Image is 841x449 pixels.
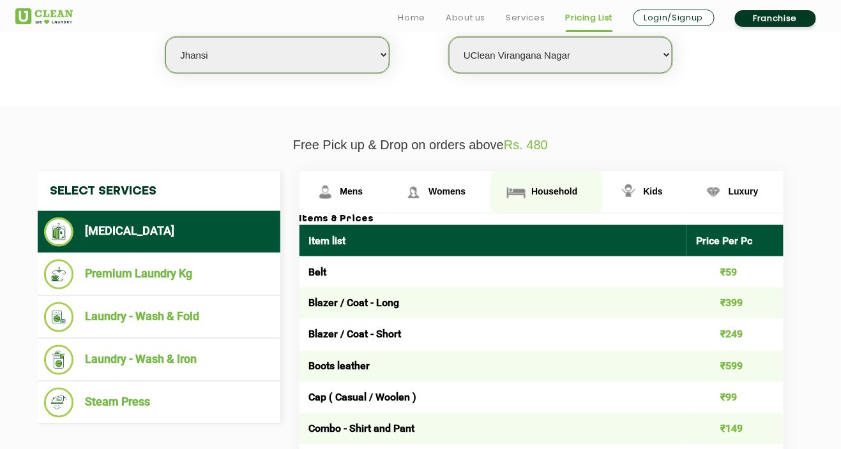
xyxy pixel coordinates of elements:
[504,138,548,152] span: Rs. 480
[15,138,826,152] p: Free Pick up & Drop on orders above
[506,10,545,26] a: Services
[44,388,74,418] img: Steam Press
[299,413,687,445] td: Combo - Shirt and Pant
[686,351,784,382] td: ₹599
[299,319,687,350] td: Blazer / Coat - Short
[299,225,687,256] th: Item list
[44,388,274,418] li: Steam Press
[686,256,784,288] td: ₹59
[398,10,426,26] a: Home
[299,351,687,382] td: Boots leather
[44,345,274,375] li: Laundry - Wash & Iron
[44,260,274,290] li: Premium Laundry Kg
[729,186,759,196] span: Luxury
[44,217,74,247] img: Dry Cleaning
[299,288,687,319] td: Blazer / Coat - Long
[15,8,73,24] img: UClean Laundry and Dry Cleaning
[38,172,280,211] h4: Select Services
[566,10,613,26] a: Pricing List
[633,10,715,26] a: Login/Signup
[735,10,816,27] a: Franchise
[44,217,274,247] li: [MEDICAL_DATA]
[44,302,274,332] li: Laundry - Wash & Fold
[505,181,527,203] img: Household
[44,260,74,290] img: Premium Laundry Kg
[44,345,74,375] img: Laundry - Wash & Iron
[314,181,337,203] img: Mens
[446,10,485,26] a: About us
[299,256,687,288] td: Belt
[686,382,784,413] td: ₹99
[617,181,640,203] img: Kids
[340,186,363,196] span: Mens
[644,186,663,196] span: Kids
[686,288,784,319] td: ₹399
[686,319,784,350] td: ₹249
[702,181,725,203] img: Luxury
[428,186,466,196] span: Womens
[44,302,74,332] img: Laundry - Wash & Fold
[531,186,577,196] span: Household
[299,382,687,413] td: Cap ( Casual / Woolen )
[299,214,784,225] h3: Items & Prices
[686,225,784,256] th: Price Per Pc
[402,181,425,203] img: Womens
[686,413,784,445] td: ₹149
